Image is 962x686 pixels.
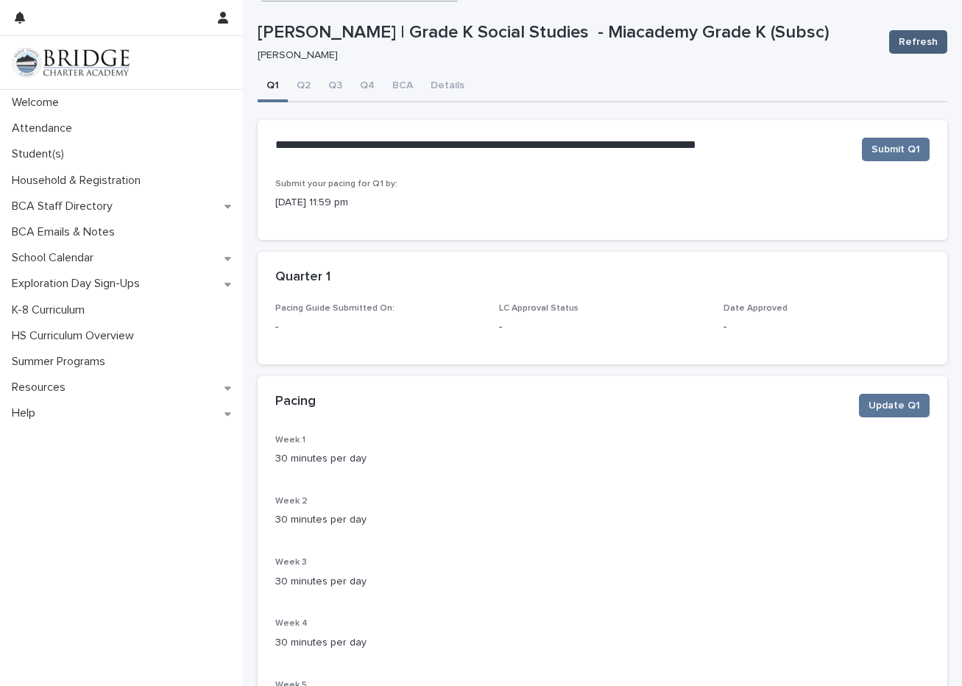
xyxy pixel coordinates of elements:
[499,304,579,313] span: LC Approval Status
[383,71,422,102] button: BCA
[6,329,146,343] p: HS Curriculum Overview
[499,319,705,335] p: -
[6,147,76,161] p: Student(s)
[275,635,930,651] p: 30 minutes per day
[6,251,105,265] p: School Calendar
[422,71,473,102] button: Details
[275,574,930,590] p: 30 minutes per day
[275,451,930,467] p: 30 minutes per day
[275,180,397,188] span: Submit your pacing for Q1 by:
[12,48,130,77] img: V1C1m3IdTEidaUdm9Hs0
[275,436,305,445] span: Week 1
[859,394,930,417] button: Update Q1
[6,277,152,291] p: Exploration Day Sign-Ups
[258,71,288,102] button: Q1
[871,142,920,157] span: Submit Q1
[319,71,351,102] button: Q3
[6,96,71,110] p: Welcome
[889,30,947,54] button: Refresh
[869,398,920,413] span: Update Q1
[275,558,307,567] span: Week 3
[6,406,47,420] p: Help
[862,138,930,161] button: Submit Q1
[899,35,938,49] span: Refresh
[351,71,383,102] button: Q4
[275,619,308,628] span: Week 4
[275,304,395,313] span: Pacing Guide Submitted On:
[6,174,152,188] p: Household & Registration
[275,195,930,211] p: [DATE] 11:59 pm
[724,319,930,335] p: -
[6,121,84,135] p: Attendance
[6,355,117,369] p: Summer Programs
[275,319,481,335] p: -
[275,497,308,506] span: Week 2
[724,304,788,313] span: Date Approved
[288,71,319,102] button: Q2
[6,225,127,239] p: BCA Emails & Notes
[275,512,930,528] p: 30 minutes per day
[6,381,77,395] p: Resources
[6,199,124,213] p: BCA Staff Directory
[258,22,877,43] p: [PERSON_NAME] | Grade K Social Studies - Miacademy Grade K (Subsc)
[275,269,330,286] h2: Quarter 1
[258,49,871,62] p: [PERSON_NAME]
[6,303,96,317] p: K-8 Curriculum
[275,394,316,410] h2: Pacing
